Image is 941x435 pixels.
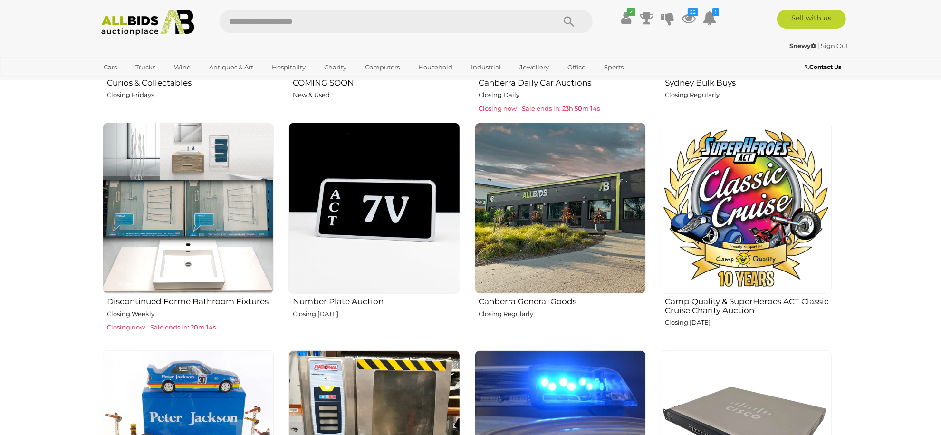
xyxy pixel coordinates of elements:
a: Jewellery [513,59,555,75]
a: Camp Quality & SuperHeroes ACT Classic Cruise Charity Auction Closing [DATE] [660,122,832,343]
a: [GEOGRAPHIC_DATA] [97,75,177,91]
a: Hospitality [266,59,312,75]
a: ✔ [619,10,633,27]
a: Antiques & Art [203,59,259,75]
a: 1 [702,10,717,27]
strong: Snewy [789,42,816,49]
a: Sports [598,59,630,75]
a: Canberra General Goods Closing Regularly [474,122,646,343]
a: Snewy [789,42,817,49]
h2: Camp Quality & SuperHeroes ACT Classic Cruise Charity Auction [665,295,832,315]
a: Charity [318,59,353,75]
a: Contact Us [805,62,844,72]
a: Office [561,59,592,75]
h2: Curios & Collectables [107,76,274,87]
p: Closing [DATE] [665,317,832,328]
i: 22 [688,8,698,16]
img: Discontinued Forme Bathroom Fixtures [103,123,274,294]
span: Closing now - Sale ends in: 20m 14s [107,323,216,331]
p: Closing Daily [479,89,646,100]
h2: Sydney Bulk Buys [665,76,832,87]
i: ✔ [627,8,635,16]
p: Closing Weekly [107,309,274,319]
a: Number Plate Auction Closing [DATE] [288,122,460,343]
h2: Number Plate Auction [293,295,460,306]
h2: Discontinued Forme Bathroom Fixtures [107,295,274,306]
a: Sign Out [821,42,848,49]
a: Household [412,59,459,75]
a: 22 [682,10,696,27]
button: Search [545,10,593,33]
p: Closing [DATE] [293,309,460,319]
span: Closing now - Sale ends in: 23h 50m 14s [479,105,600,112]
h2: COMING SOON [293,76,460,87]
h2: Canberra General Goods [479,295,646,306]
img: Number Plate Auction [288,123,460,294]
a: Computers [359,59,406,75]
a: Industrial [465,59,507,75]
b: Contact Us [805,63,841,70]
img: Canberra General Goods [475,123,646,294]
img: Camp Quality & SuperHeroes ACT Classic Cruise Charity Auction [661,123,832,294]
img: Allbids.com.au [96,10,199,36]
a: Cars [97,59,123,75]
p: Closing Regularly [479,309,646,319]
a: Discontinued Forme Bathroom Fixtures Closing Weekly Closing now - Sale ends in: 20m 14s [102,122,274,343]
span: | [817,42,819,49]
a: Sell with us [777,10,846,29]
h2: Canberra Daily Car Auctions [479,76,646,87]
p: Closing Fridays [107,89,274,100]
p: Closing Regularly [665,89,832,100]
i: 1 [712,8,719,16]
a: Trucks [129,59,162,75]
p: New & Used [293,89,460,100]
a: Wine [168,59,197,75]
